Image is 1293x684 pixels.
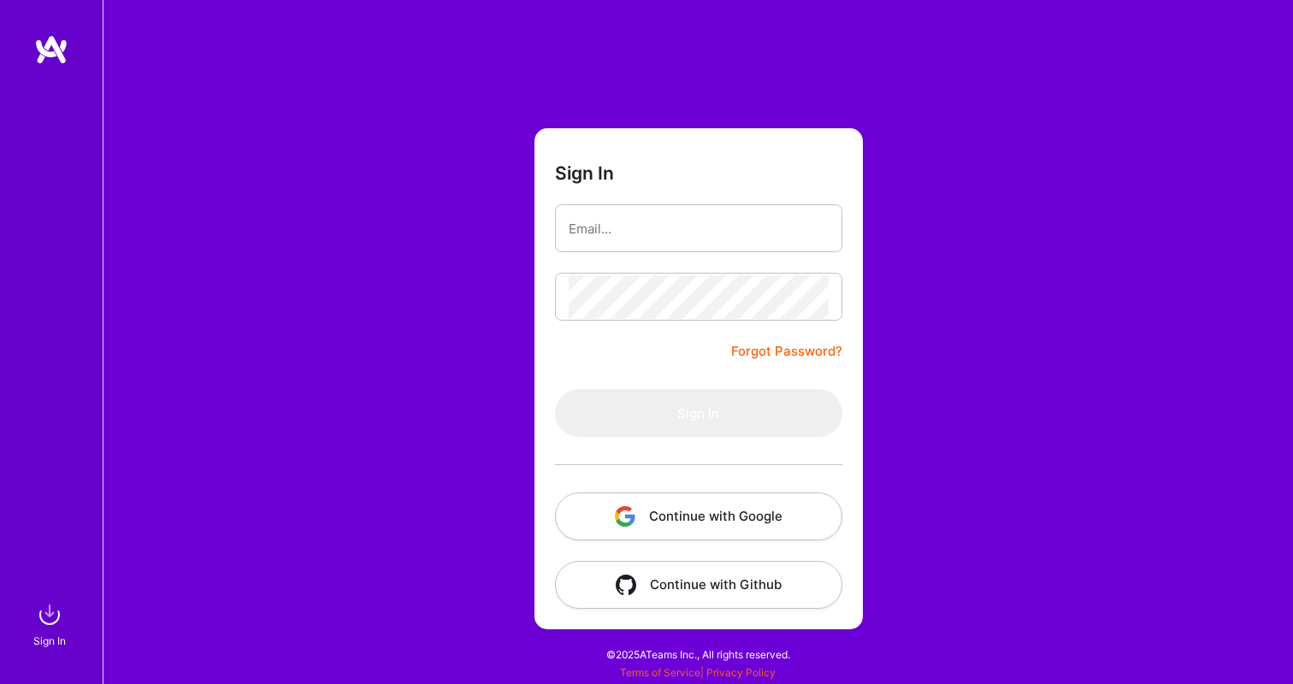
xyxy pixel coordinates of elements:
[555,492,842,540] button: Continue with Google
[555,389,842,437] button: Sign In
[731,341,842,362] a: Forgot Password?
[620,666,776,679] span: |
[706,666,776,679] a: Privacy Policy
[36,598,67,650] a: sign inSign In
[620,666,700,679] a: Terms of Service
[569,207,829,251] input: Email...
[32,598,67,632] img: sign in
[616,575,636,595] img: icon
[34,34,68,65] img: logo
[33,632,66,650] div: Sign In
[555,162,614,184] h3: Sign In
[555,561,842,609] button: Continue with Github
[615,506,635,527] img: icon
[103,633,1293,675] div: © 2025 ATeams Inc., All rights reserved.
